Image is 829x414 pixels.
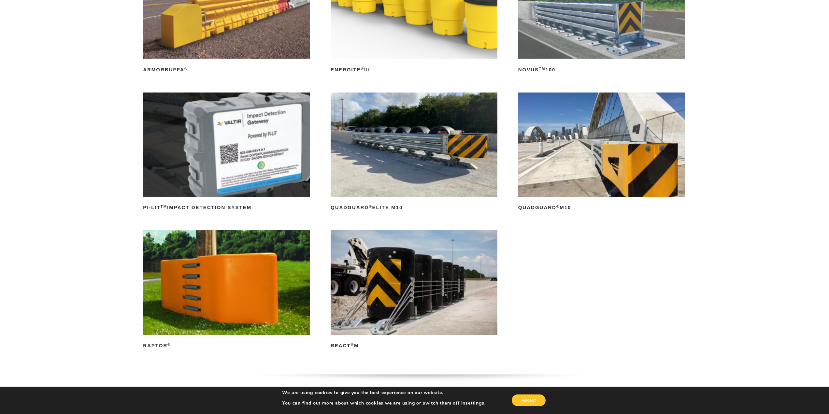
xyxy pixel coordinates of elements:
h2: QuadGuard M10 [518,203,685,213]
p: You can find out more about which cookies we are using or switch them off in . [282,400,485,406]
h2: ENERGITE III [331,64,497,75]
sup: ® [184,67,188,71]
h2: NOVUS 100 [518,64,685,75]
sup: TM [161,205,167,208]
h2: QuadGuard Elite M10 [331,203,497,213]
a: PI-LITTMImpact Detection System [143,93,310,213]
a: QuadGuard®M10 [518,93,685,213]
h2: PI-LIT Impact Detection System [143,203,310,213]
sup: ® [351,343,354,347]
p: We are using cookies to give you the best experience on our website. [282,390,485,396]
button: Accept [512,394,546,406]
sup: ® [556,205,560,208]
a: RAPTOR® [143,230,310,351]
sup: ® [369,205,372,208]
h2: REACT M [331,341,497,351]
a: QuadGuard®Elite M10 [331,93,497,213]
sup: ® [167,343,171,347]
sup: TM [539,67,545,71]
h2: ArmorBuffa [143,64,310,75]
sup: ® [361,67,364,71]
button: settings [465,400,484,406]
h2: RAPTOR [143,341,310,351]
a: REACT®M [331,230,497,351]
